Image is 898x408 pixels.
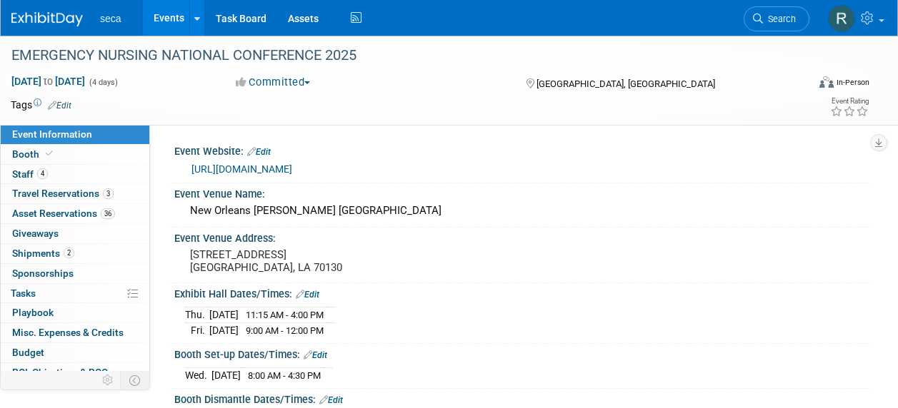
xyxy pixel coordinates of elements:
[1,264,149,283] a: Sponsorships
[763,14,796,24] span: Search
[12,267,74,279] span: Sponsorships
[174,389,869,407] div: Booth Dismantle Dates/Times:
[174,183,869,201] div: Event Venue Name:
[12,148,56,160] span: Booth
[12,208,115,219] span: Asset Reservations
[100,13,121,24] span: seca
[11,98,71,112] td: Tags
[12,228,59,239] span: Giveaways
[304,350,327,360] a: Edit
[296,290,319,300] a: Edit
[37,168,48,179] span: 4
[46,150,53,158] i: Booth reservation complete
[185,307,209,323] td: Thu.
[319,395,343,405] a: Edit
[191,163,292,175] a: [URL][DOMAIN_NAME]
[246,310,324,320] span: 11:15 AM - 4:00 PM
[1,244,149,263] a: Shipments2
[11,287,36,299] span: Tasks
[744,74,869,96] div: Event Format
[1,363,149,382] a: ROI, Objectives & ROO
[1,184,149,203] a: Travel Reservations3
[209,307,239,323] td: [DATE]
[12,168,48,180] span: Staff
[836,77,869,88] div: In-Person
[185,200,859,222] div: New Orleans [PERSON_NAME] [GEOGRAPHIC_DATA]
[1,125,149,144] a: Event Information
[1,165,149,184] a: Staff4
[1,145,149,164] a: Booth
[64,248,74,258] span: 2
[96,371,121,389] td: Personalize Event Tab Strip
[12,248,74,259] span: Shipments
[1,303,149,322] a: Playbook
[174,283,869,302] div: Exhibit Hall Dates/Times:
[88,78,118,87] span: (4 days)
[209,323,239,338] td: [DATE]
[121,371,150,389] td: Toggle Event Tabs
[830,98,869,105] div: Event Rating
[247,147,271,157] a: Edit
[12,347,44,358] span: Budget
[819,76,834,88] img: Format-Inperson.png
[174,141,869,159] div: Event Website:
[12,188,114,199] span: Travel Reservations
[248,370,321,381] span: 8:00 AM - 4:30 PM
[1,204,149,223] a: Asset Reservations36
[41,76,55,87] span: to
[12,327,124,338] span: Misc. Expenses & Credits
[48,101,71,111] a: Edit
[744,6,809,31] a: Search
[231,75,316,90] button: Committed
[185,368,211,383] td: Wed.
[12,367,108,378] span: ROI, Objectives & ROO
[1,284,149,303] a: Tasks
[190,248,448,274] pre: [STREET_ADDRESS] [GEOGRAPHIC_DATA], LA 70130
[211,368,241,383] td: [DATE]
[537,78,715,89] span: [GEOGRAPHIC_DATA], [GEOGRAPHIC_DATA]
[1,343,149,362] a: Budget
[11,75,86,88] span: [DATE] [DATE]
[828,5,855,32] img: Rachel Jordan
[103,188,114,199] span: 3
[174,344,869,362] div: Booth Set-up Dates/Times:
[174,228,869,245] div: Event Venue Address:
[1,224,149,243] a: Giveaways
[185,323,209,338] td: Fri.
[246,325,324,336] span: 9:00 AM - 12:00 PM
[101,208,115,219] span: 36
[11,12,83,26] img: ExhibitDay
[6,43,796,68] div: EMERGENCY NURSING NATIONAL CONFERENCE 2025
[12,307,54,318] span: Playbook
[1,323,149,342] a: Misc. Expenses & Credits
[12,128,92,140] span: Event Information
